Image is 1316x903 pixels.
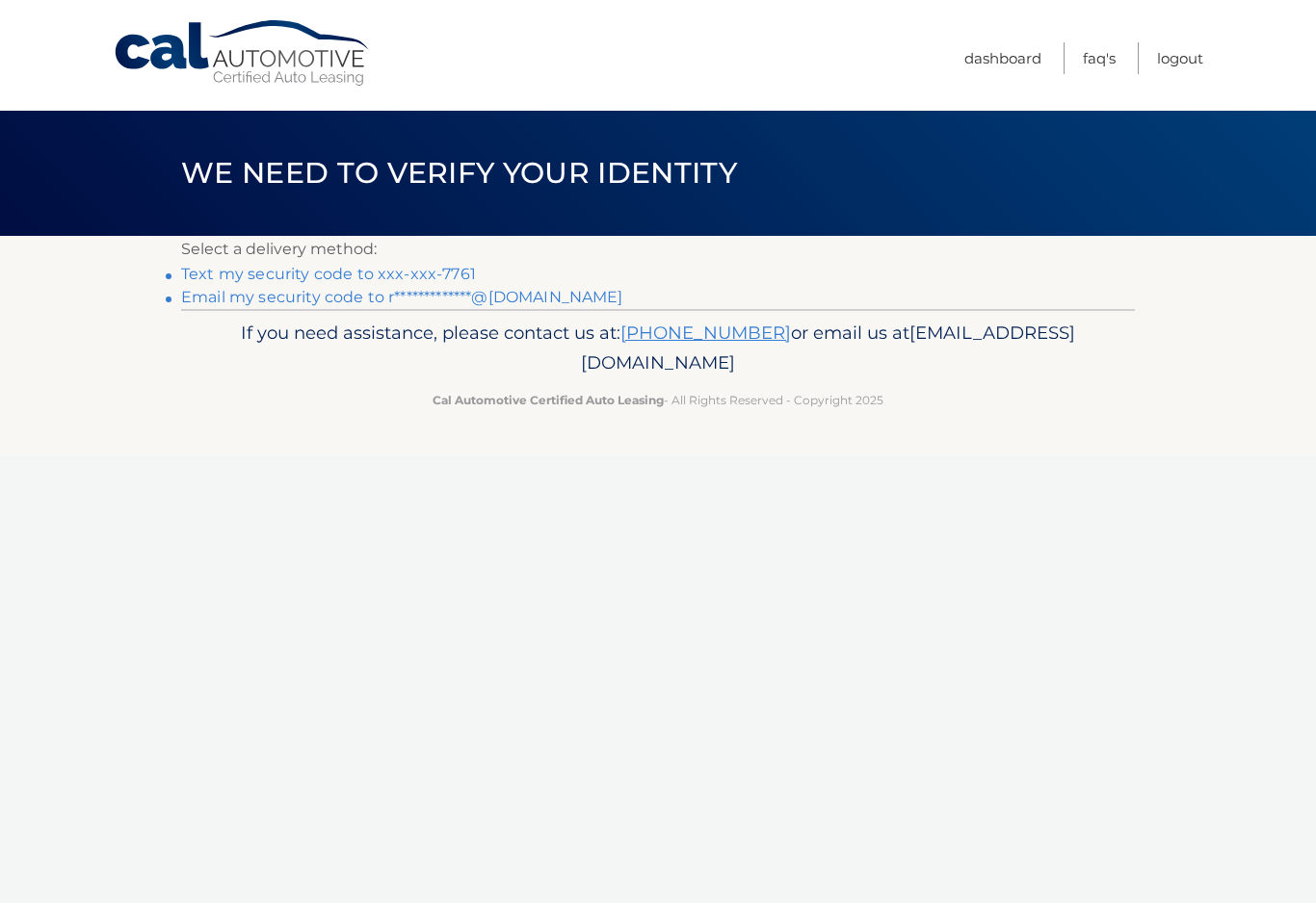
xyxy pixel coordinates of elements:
strong: Cal Automotive Certified Auto Leasing [433,393,664,407]
p: Select a delivery method: [181,236,1135,263]
span: We need to verify your identity [181,155,737,191]
a: [PHONE_NUMBER] [620,322,791,344]
a: Text my security code to xxx-xxx-7761 [181,265,476,283]
a: FAQ's [1083,42,1116,74]
p: - All Rights Reserved - Copyright 2025 [194,390,1122,410]
p: If you need assistance, please contact us at: or email us at [194,318,1122,379]
a: Logout [1157,42,1203,74]
a: Cal Automotive [113,19,373,88]
a: Dashboard [964,42,1041,74]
